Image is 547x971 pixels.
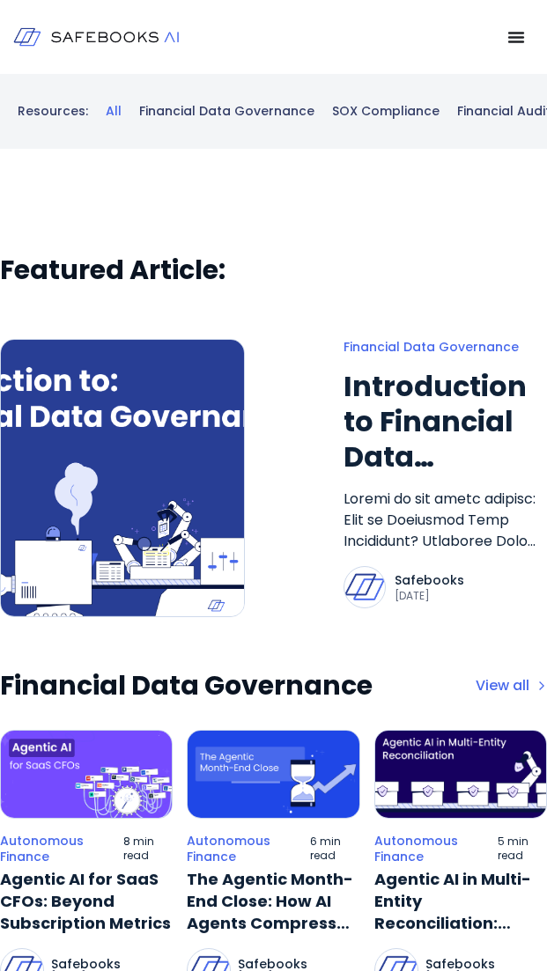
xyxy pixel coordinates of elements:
img: Safebooks [344,567,385,607]
p: Resources: [18,103,88,121]
a: SOX Compliance [332,103,440,121]
p: Safebooks [425,958,495,970]
p: 5 min read [498,835,547,862]
nav: Menu [251,28,525,46]
p: 6 min read [310,835,359,862]
img: a purple background with a line of boxes and a robot [374,730,547,819]
button: Menu Toggle [507,28,525,46]
a: All [106,103,122,121]
a: Financial Data Governance [344,339,547,355]
p: Safebooks [238,958,307,970]
p: Safebooks [51,958,121,970]
a: View all [476,675,547,696]
a: Financial Data Governance [139,103,314,121]
a: Autonomous Finance [374,833,489,864]
p: Safebooks [395,572,464,590]
a: Introduction to Financial Data Governance [344,369,547,474]
a: Autonomous Finance [187,833,301,864]
a: Loremi do sit ametc adipisc: Elit se Doeiusmod Temp Incididunt? Utlaboree Dolo Magnaaliqu enimad ... [344,489,547,552]
p: 8 min read [123,835,173,862]
a: Agentic AI in Multi-Entity Reconciliation: Solving the Intercompany Nightmare [374,868,547,935]
img: an hourglass with an arrow pointing to the right [187,730,359,819]
p: [DATE] [395,589,464,603]
a: The Agentic Month-End Close: How AI Agents Compress Week-Long Processes to Hours [187,868,359,935]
